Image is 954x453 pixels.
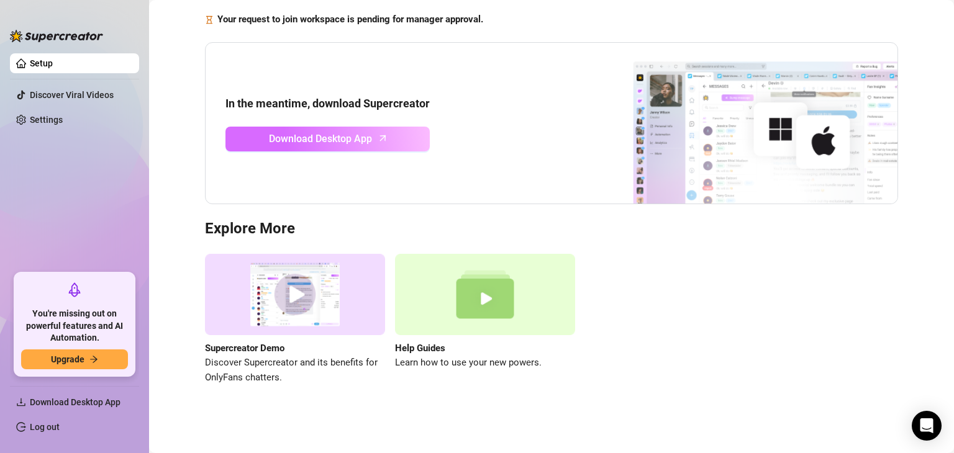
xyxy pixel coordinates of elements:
div: Open Intercom Messenger [912,411,942,441]
img: supercreator demo [205,254,385,335]
span: Upgrade [51,354,84,364]
span: download [16,397,26,407]
a: Help GuidesLearn how to use your new powers. [395,254,575,385]
a: Discover Viral Videos [30,90,114,100]
strong: Supercreator Demo [205,343,284,354]
h3: Explore More [205,219,898,239]
img: download app [587,43,897,204]
button: Upgradearrow-right [21,349,128,369]
strong: In the meantime, download Supercreator [225,97,430,110]
strong: Your request to join workspace is pending for manager approval. [217,14,483,25]
a: Download Desktop Apparrow-up [225,127,430,151]
span: rocket [67,282,82,297]
a: Settings [30,115,63,125]
span: arrow-up [376,131,390,145]
span: Download Desktop App [30,397,120,407]
span: You're missing out on powerful features and AI Automation. [21,308,128,344]
span: hourglass [205,12,214,27]
a: Supercreator DemoDiscover Supercreator and its benefits for OnlyFans chatters. [205,254,385,385]
img: help guides [395,254,575,335]
span: Learn how to use your new powers. [395,356,575,370]
span: Discover Supercreator and its benefits for OnlyFans chatters. [205,356,385,385]
span: Download Desktop App [269,131,372,146]
span: arrow-right [89,355,98,364]
img: logo-BBDzfeDw.svg [10,30,103,42]
a: Log out [30,422,60,432]
strong: Help Guides [395,343,445,354]
a: Setup [30,58,53,68]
